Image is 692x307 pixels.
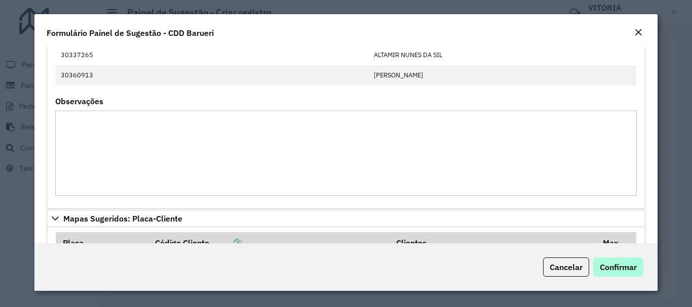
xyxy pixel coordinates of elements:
[369,45,636,65] td: ALTAMIR NUNES DA SIL
[63,214,182,223] span: Mapas Sugeridos: Placa-Cliente
[47,210,645,227] a: Mapas Sugeridos: Placa-Cliente
[596,232,636,253] th: Max
[56,65,369,85] td: 30360913
[148,232,389,253] th: Código Cliente
[543,257,589,277] button: Cancelar
[389,232,596,253] th: Clientes
[55,95,103,107] label: Observações
[47,27,214,39] h4: Formulário Painel de Sugestão - CDD Barueri
[56,45,369,65] td: 30337265
[600,262,637,272] span: Confirmar
[209,238,242,248] a: Copiar
[550,262,583,272] span: Cancelar
[634,28,642,36] em: Fechar
[56,232,148,253] th: Placa
[369,65,636,85] td: [PERSON_NAME]
[631,26,645,39] button: Close
[593,257,643,277] button: Confirmar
